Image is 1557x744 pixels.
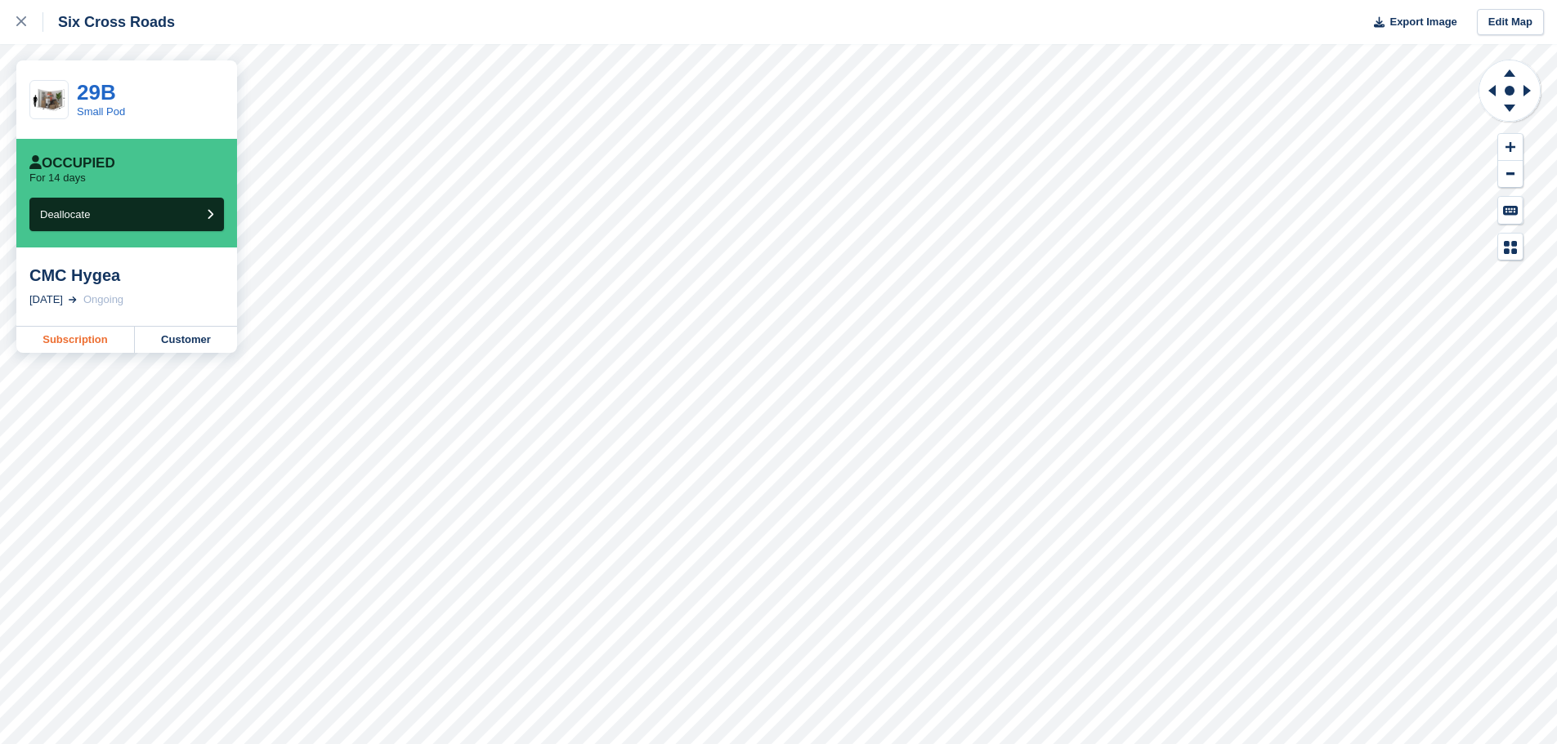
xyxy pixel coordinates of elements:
[1498,197,1523,224] button: Keyboard Shortcuts
[29,292,63,308] div: [DATE]
[1364,9,1457,36] button: Export Image
[29,198,224,231] button: Deallocate
[1498,161,1523,188] button: Zoom Out
[69,296,77,303] img: arrow-right-light-icn-cde0832a797a2874e46488d9cf13f60e5c3a73dbe684e267c42b8395dfbc2abf.svg
[29,155,115,172] div: Occupied
[30,86,68,114] img: 64-sqft-unit.jpg
[83,292,123,308] div: Ongoing
[135,327,237,353] a: Customer
[1498,234,1523,261] button: Map Legend
[1389,14,1456,30] span: Export Image
[43,12,175,32] div: Six Cross Roads
[29,265,224,285] div: CMC Hygea
[1477,9,1544,36] a: Edit Map
[77,105,125,118] a: Small Pod
[40,208,90,221] span: Deallocate
[16,327,135,353] a: Subscription
[29,172,86,185] p: For 14 days
[1498,134,1523,161] button: Zoom In
[77,80,116,105] a: 29B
